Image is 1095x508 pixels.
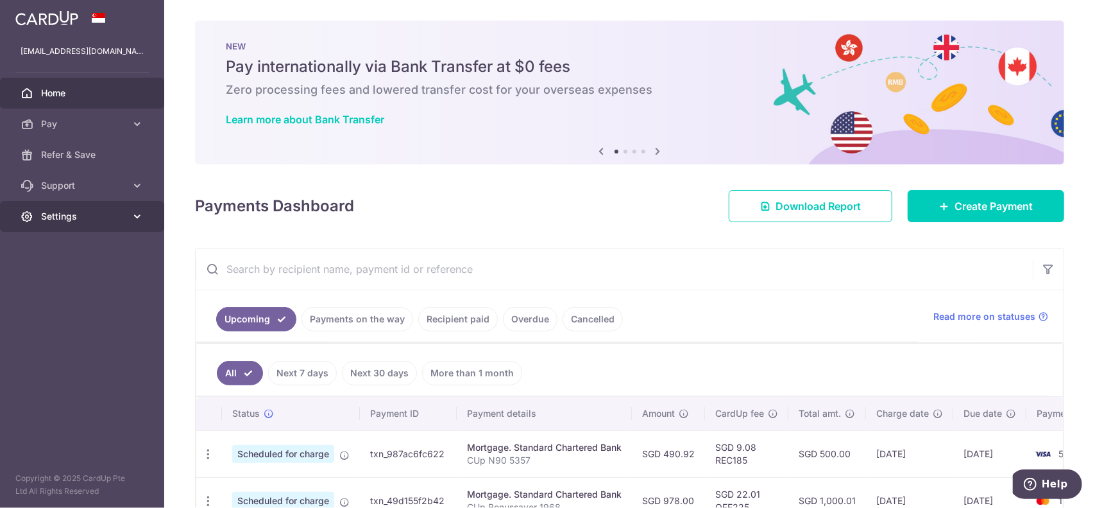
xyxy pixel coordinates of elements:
a: All [217,361,263,385]
span: Amount [642,407,675,420]
span: Home [41,87,126,100]
div: Mortgage. Standard Chartered Bank [467,488,622,501]
td: [DATE] [953,430,1026,477]
a: Download Report [729,190,892,222]
div: Mortgage. Standard Chartered Bank [467,441,622,454]
img: CardUp [15,10,78,26]
a: Overdue [503,307,557,331]
a: Read more on statuses [933,310,1048,323]
span: Download Report [776,198,861,214]
span: Create Payment [955,198,1033,214]
span: Charge date [876,407,929,420]
a: Cancelled [563,307,623,331]
iframe: Opens a widget where you can find more information [1013,469,1082,502]
td: [DATE] [866,430,953,477]
td: SGD 9.08 REC185 [705,430,788,477]
a: Next 30 days [342,361,417,385]
a: Create Payment [908,190,1064,222]
td: SGD 500.00 [788,430,866,477]
span: Support [41,179,126,192]
th: Payment details [457,397,632,430]
h6: Zero processing fees and lowered transfer cost for your overseas expenses [226,82,1033,98]
span: Scheduled for charge [232,445,334,463]
span: CardUp fee [715,407,764,420]
a: Upcoming [216,307,296,331]
p: [EMAIL_ADDRESS][DOMAIN_NAME] [21,45,144,58]
input: Search by recipient name, payment id or reference [196,249,1033,290]
span: Pay [41,118,126,130]
td: txn_987ac6fc622 [360,430,457,477]
p: NEW [226,41,1033,51]
a: Payments on the way [301,307,413,331]
a: More than 1 month [422,361,522,385]
img: Bank Card [1030,446,1056,462]
span: Due date [963,407,1002,420]
th: Payment ID [360,397,457,430]
h4: Payments Dashboard [195,195,354,218]
span: Refer & Save [41,148,126,161]
a: Learn more about Bank Transfer [226,113,384,126]
span: Read more on statuses [933,310,1035,323]
h5: Pay internationally via Bank Transfer at $0 fees [226,57,1033,77]
span: Settings [41,210,126,223]
span: Status [232,407,260,420]
span: 5357 [1058,448,1080,459]
p: CUp N90 5357 [467,454,622,467]
a: Next 7 days [268,361,337,385]
span: Total amt. [799,407,841,420]
td: SGD 490.92 [632,430,705,477]
img: Bank transfer banner [195,21,1064,164]
a: Recipient paid [418,307,498,331]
